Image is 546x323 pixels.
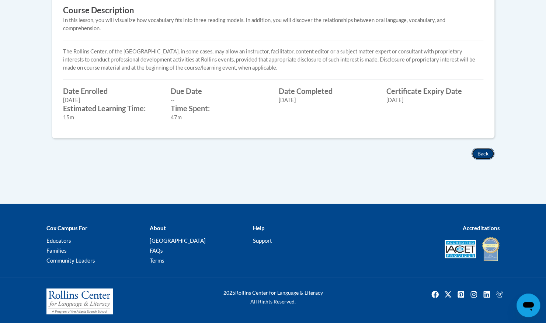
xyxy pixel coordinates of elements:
a: [GEOGRAPHIC_DATA] [149,237,205,244]
label: Estimated Learning Time: [63,104,160,112]
img: Twitter icon [442,288,454,300]
span: 2025 [223,289,235,296]
b: About [149,225,166,231]
img: Rollins Center for Language & Literacy - A Program of the Atlanta Speech School [46,288,113,314]
a: Support [253,237,272,244]
a: Instagram [468,288,480,300]
a: Terms [149,257,164,264]
img: IDA® Accredited [481,236,500,262]
a: Twitter [442,288,454,300]
a: Facebook [429,288,441,300]
img: Instagram icon [468,288,480,300]
a: Community Leaders [46,257,95,264]
b: Cox Campus For [46,225,87,231]
a: Educators [46,237,71,244]
div: Rollins Center for Language & Literacy All Rights Reserved. [196,288,351,306]
p: The Rollins Center, of the [GEOGRAPHIC_DATA], in some cases, may allow an instructor, facilitator... [63,48,483,72]
iframe: Button to launch messaging window [517,294,540,317]
a: Linkedin [481,288,493,300]
div: -- [171,96,268,104]
label: Certificate Expiry Date [386,87,483,95]
div: [DATE] [63,96,160,104]
h3: Course Description [63,5,483,16]
button: Back [472,148,494,159]
img: Pinterest icon [455,288,467,300]
b: Accreditations [463,225,500,231]
img: Accredited IACET® Provider [445,240,476,258]
label: Time Spent: [171,104,268,112]
b: Help [253,225,264,231]
a: Families [46,247,67,254]
label: Date Completed [279,87,376,95]
div: In this lesson, you will visualize how vocabulary fits into three reading models. In addition, yo... [63,16,483,32]
a: Pinterest [455,288,467,300]
div: [DATE] [279,96,376,104]
label: Due Date [171,87,268,95]
label: Date Enrolled [63,87,160,95]
img: Facebook group icon [494,288,505,300]
a: Facebook Group [494,288,505,300]
div: 47m [171,113,268,122]
div: 15m [63,113,160,122]
img: LinkedIn icon [481,288,493,300]
div: [DATE] [386,96,483,104]
a: FAQs [149,247,163,254]
img: Facebook icon [429,288,441,300]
